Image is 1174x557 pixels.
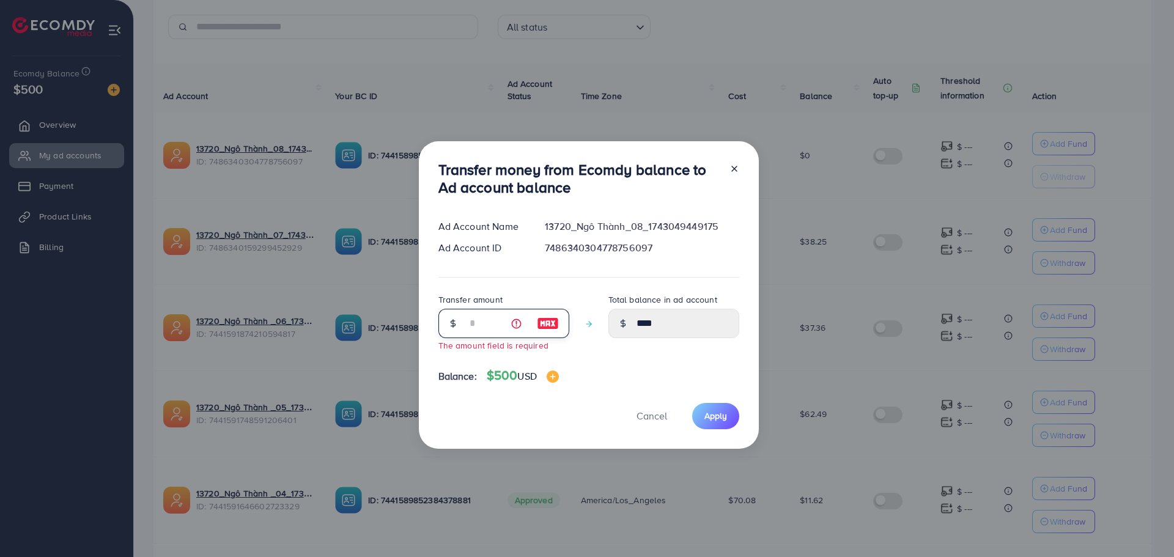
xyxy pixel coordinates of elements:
span: USD [517,369,536,383]
span: Apply [704,410,727,422]
span: Balance: [438,369,477,383]
iframe: Chat [1122,502,1165,548]
small: The amount field is required [438,339,548,351]
h3: Transfer money from Ecomdy balance to Ad account balance [438,161,720,196]
div: 7486340304778756097 [535,241,748,255]
button: Apply [692,403,739,429]
button: Cancel [621,403,682,429]
label: Total balance in ad account [608,293,717,306]
label: Transfer amount [438,293,503,306]
h4: $500 [487,368,559,383]
div: Ad Account Name [429,219,536,234]
span: Cancel [637,409,667,422]
img: image [537,316,559,331]
div: Ad Account ID [429,241,536,255]
div: 13720_Ngô Thành_08_1743049449175 [535,219,748,234]
img: image [547,371,559,383]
